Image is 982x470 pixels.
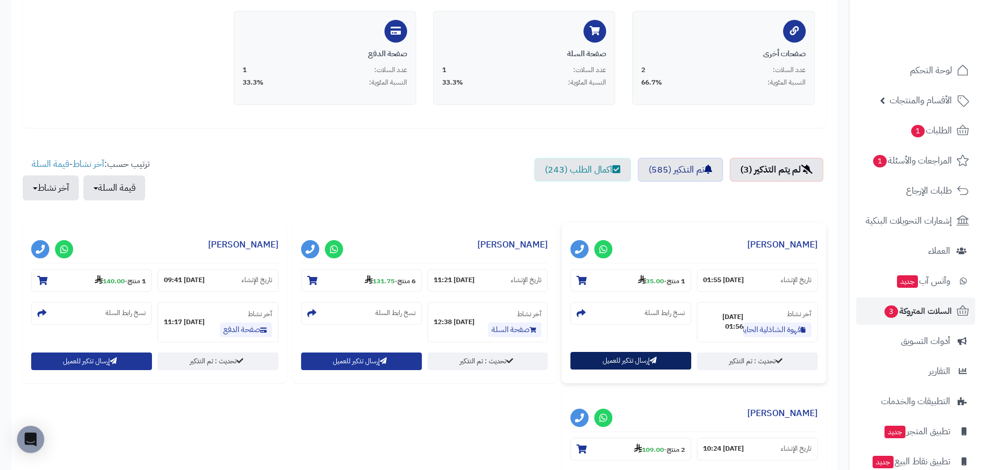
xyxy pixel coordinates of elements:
small: نسخ رابط السلة [105,308,146,318]
strong: [DATE] 09:41 [164,275,205,285]
span: المراجعات والأسئلة [872,153,952,169]
a: المراجعات والأسئلة1 [856,147,975,174]
img: logo-2.png [905,29,971,53]
a: التطبيقات والخدمات [856,388,975,415]
a: السلات المتروكة3 [856,297,975,325]
div: صفحة الدفع [243,48,407,60]
small: نسخ رابط السلة [375,308,416,318]
span: تطبيق المتجر [883,423,950,439]
a: صفحة الدفع [220,322,272,337]
div: صفحة السلة [442,48,607,60]
button: آخر نشاط [23,175,79,200]
span: 33.3% [243,78,264,87]
small: تاريخ الإنشاء [511,275,541,285]
span: أدوات التسويق [901,333,950,349]
a: [PERSON_NAME] [747,406,818,420]
small: تاريخ الإنشاء [781,444,811,454]
a: لوحة التحكم [856,57,975,84]
span: التقارير [929,363,950,379]
a: تم التذكير (585) [638,158,723,182]
button: إرسال تذكير للعميل [570,352,691,370]
section: 2 منتج-109.00 [570,438,691,460]
span: عدد السلات: [374,65,407,75]
span: إشعارات التحويلات البنكية [866,213,952,229]
span: تطبيق نقاط البيع [871,454,950,469]
a: قيمة السلة [32,157,69,171]
span: 1 [873,155,887,167]
small: تاريخ الإنشاء [781,275,811,285]
span: 2 [641,65,645,75]
a: آخر نشاط [73,157,104,171]
strong: [DATE] 10:24 [703,444,744,454]
section: نسخ رابط السلة [31,302,152,325]
span: 3 [884,305,898,318]
span: عدد السلات: [773,65,806,75]
strong: 6 منتج [397,276,416,286]
span: الطلبات [910,123,952,139]
strong: 2 منتج [667,444,685,455]
small: آخر نشاط [248,309,272,319]
button: قيمة السلة [83,175,145,200]
span: التطبيقات والخدمات [881,393,950,409]
a: أدوات التسويق [856,328,975,355]
strong: 140.00 [95,276,125,286]
span: طلبات الإرجاع [906,183,952,199]
a: صفحة السلة [488,322,541,337]
small: تاريخ الإنشاء [242,275,272,285]
a: إشعارات التحويلات البنكية [856,207,975,234]
span: الأقسام والمنتجات [890,93,952,108]
span: النسبة المئوية: [369,78,407,87]
ul: ترتيب حسب: - [23,158,150,200]
strong: 1 منتج [128,276,146,286]
a: لم يتم التذكير (3) [730,158,823,182]
strong: 131.75 [365,276,395,286]
section: 1 منتج-140.00 [31,269,152,292]
button: إرسال تذكير للعميل [301,352,422,370]
small: - [365,275,416,286]
span: وآتس آب [896,273,950,289]
a: التقارير [856,358,975,385]
small: نسخ رابط السلة [645,308,685,318]
a: [PERSON_NAME] [208,238,278,251]
span: جديد [884,426,905,438]
strong: [DATE] 11:21 [434,275,475,285]
a: [PERSON_NAME] [747,238,818,251]
a: وآتس آبجديد [856,267,975,295]
span: عدد السلات: [573,65,606,75]
span: 1 [442,65,446,75]
small: - [95,275,146,286]
strong: [DATE] 11:17 [164,317,205,327]
a: تحديث : تم التذكير [697,352,818,370]
small: - [638,275,685,286]
strong: [DATE] 01:56 [703,312,743,331]
a: تحديث : تم التذكير [158,352,278,370]
a: [PERSON_NAME] [477,238,548,251]
small: آخر نشاط [787,309,811,319]
button: إرسال تذكير للعميل [31,352,152,370]
section: نسخ رابط السلة [570,302,691,325]
span: لوحة التحكم [910,62,952,78]
small: - [634,443,685,455]
span: العملاء [928,243,950,259]
a: تطبيق المتجرجديد [856,418,975,445]
div: صفحات أخرى [641,48,806,60]
a: الطلبات1 [856,117,975,144]
span: جديد [873,456,894,468]
a: اكمال الطلب (243) [534,158,631,182]
small: آخر نشاط [517,309,541,319]
strong: 1 منتج [667,276,685,286]
span: النسبة المئوية: [568,78,606,87]
strong: 109.00 [634,444,664,455]
span: 33.3% [442,78,463,87]
span: 66.7% [641,78,662,87]
span: النسبة المئوية: [768,78,806,87]
a: طلبات الإرجاع [856,177,975,204]
strong: [DATE] 01:55 [703,275,744,285]
span: السلات المتروكة [883,303,952,319]
span: 1 [911,125,925,137]
section: 6 منتج-131.75 [301,269,422,292]
a: العملاء [856,237,975,265]
a: تحديث : تم التذكير [427,352,548,370]
section: 1 منتج-35.00 [570,269,691,292]
span: جديد [897,275,918,288]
